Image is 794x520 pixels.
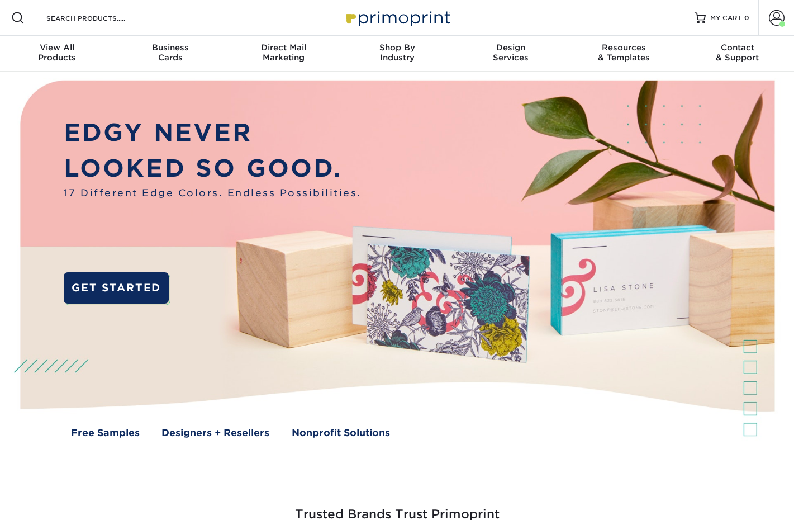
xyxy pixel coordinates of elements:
a: GET STARTED [64,272,169,304]
a: Resources& Templates [567,36,681,72]
span: Direct Mail [227,42,340,53]
span: Shop By [340,42,454,53]
input: SEARCH PRODUCTS..... [45,11,154,25]
div: Industry [340,42,454,63]
span: Contact [681,42,794,53]
span: 17 Different Edge Colors. Endless Possibilities. [64,186,362,201]
span: Design [454,42,567,53]
img: Primoprint [341,6,453,30]
div: & Support [681,42,794,63]
div: Services [454,42,567,63]
a: Contact& Support [681,36,794,72]
p: LOOKED SO GOOD. [64,150,362,186]
span: Resources [567,42,681,53]
div: & Templates [567,42,681,63]
div: Marketing [227,42,340,63]
a: BusinessCards [113,36,227,72]
span: MY CART [710,13,742,23]
p: EDGY NEVER [64,115,362,150]
a: Shop ByIndustry [340,36,454,72]
a: Designers + Resellers [161,426,269,441]
a: Nonprofit Solutions [292,426,390,441]
div: Cards [113,42,227,63]
span: Business [113,42,227,53]
span: 0 [744,14,749,22]
a: DesignServices [454,36,567,72]
a: Direct MailMarketing [227,36,340,72]
a: Free Samples [71,426,140,441]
